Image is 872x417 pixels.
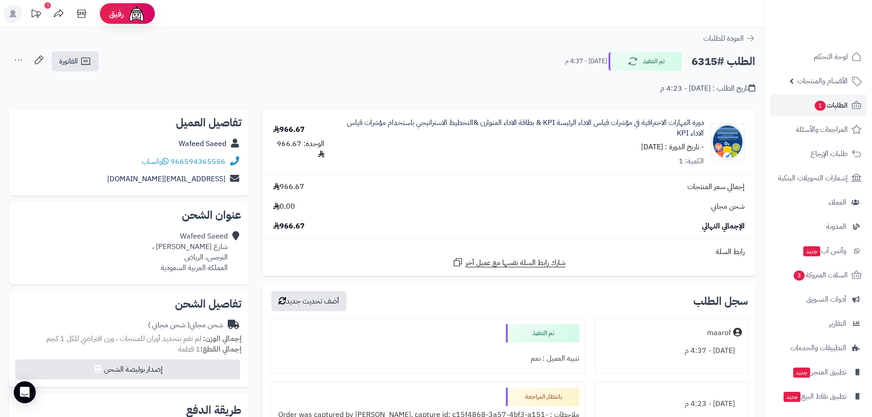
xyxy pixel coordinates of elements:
[15,359,240,379] button: إصدار بوليصة الشحن
[691,52,755,71] h2: الطلب #6315
[784,392,801,402] span: جديد
[179,138,226,149] a: Wafeed Saeed
[778,172,848,184] span: إشعارات التحويلات البنكية
[711,124,744,160] img: 1757934064-WhatsApp%20Image%202025-09-15%20at%202.00.17%20PM-90x90.jpeg
[178,344,241,355] small: 1 قطعة
[770,167,867,189] a: إشعارات التحويلات البنكية
[802,244,846,257] span: وآتس آب
[52,51,99,71] a: الفاتورة
[770,94,867,116] a: الطلبات1
[170,156,225,167] a: 966594365556
[148,320,190,330] span: ( شحن مجاني )
[452,257,565,268] a: شارك رابط السلة نفسها مع عميل آخر
[793,269,848,282] span: السلات المتروكة
[601,395,742,413] div: [DATE] - 4:23 م
[770,288,867,310] a: أدوات التسويق
[276,350,580,368] div: تنبيه العميل : نعم
[810,18,863,38] img: logo-2.png
[797,75,848,87] span: الأقسام والمنتجات
[186,405,241,416] h2: طريقة الدفع
[601,342,742,360] div: [DATE] - 4:37 م
[828,196,846,209] span: العملاء
[826,220,846,233] span: المدونة
[24,5,47,25] a: تحديثات المنصة
[803,246,820,256] span: جديد
[107,173,225,184] a: [EMAIL_ADDRESS][DOMAIN_NAME]
[44,2,51,9] div: 1
[152,231,228,273] div: Wafeed Saeed شارع [PERSON_NAME] ، النرجس، الرياض المملكة العربية السعودية
[127,5,146,23] img: ai-face.png
[273,182,304,192] span: 966.67
[266,247,751,257] div: رابط السلة
[16,117,241,128] h2: تفاصيل العميل
[641,141,704,152] small: - تاريخ الدورة : [DATE]
[14,381,36,403] div: Open Intercom Messenger
[693,296,748,307] h3: سجل الطلب
[273,139,325,160] div: الوحدة: 966.67
[770,143,867,165] a: طلبات الإرجاع
[142,156,169,167] a: واتساب
[814,99,848,112] span: الطلبات
[814,50,848,63] span: لوحة التحكم
[273,221,305,232] span: 966.67
[770,337,867,359] a: التطبيقات والخدمات
[271,291,346,311] button: أضف تحديث جديد
[793,368,810,378] span: جديد
[770,119,867,141] a: المراجعات والأسئلة
[814,100,826,111] span: 1
[770,361,867,383] a: تطبيق المتجرجديد
[703,33,744,44] span: العودة للطلبات
[770,313,867,335] a: التقارير
[829,317,846,330] span: التقارير
[711,201,745,212] span: شحن مجاني
[660,83,755,94] div: تاريخ الطلب : [DATE] - 4:23 م
[565,57,607,66] small: [DATE] - 4:37 م
[466,258,565,268] span: شارك رابط السلة نفسها مع عميل آخر
[811,147,848,160] span: طلبات الإرجاع
[273,201,295,212] span: 0.00
[783,390,846,403] span: تطبيق نقاط البيع
[770,264,867,286] a: السلات المتروكة3
[770,46,867,68] a: لوحة التحكم
[770,240,867,262] a: وآتس آبجديد
[806,293,846,306] span: أدوات التسويق
[16,298,241,309] h2: تفاصيل الشحن
[16,210,241,221] h2: عنوان الشحن
[148,320,223,330] div: شحن مجاني
[793,270,805,281] span: 3
[609,52,682,71] button: تم التنفيذ
[273,125,305,135] div: 966.67
[506,388,579,406] div: بانتظار المراجعة
[707,328,731,338] div: maarof
[687,182,745,192] span: إجمالي سعر المنتجات
[702,221,745,232] span: الإجمالي النهائي
[203,333,241,344] strong: إجمالي الوزن:
[703,33,755,44] a: العودة للطلبات
[200,344,241,355] strong: إجمالي القطع:
[770,191,867,213] a: العملاء
[506,324,579,342] div: تم التنفيذ
[770,385,867,407] a: تطبيق نقاط البيعجديد
[796,123,848,136] span: المراجعات والأسئلة
[790,341,846,354] span: التطبيقات والخدمات
[679,156,704,167] div: الكمية: 1
[346,118,703,139] a: دورة المهارات الاحترافية في مؤشرات قياس الاداء الرئيسة KPI & بطاقة الاداء المتوازن &التخطيط الاست...
[792,366,846,379] span: تطبيق المتجر
[46,333,201,344] span: لم تقم بتحديد أوزان للمنتجات ، وزن افتراضي للكل 1 كجم
[770,216,867,238] a: المدونة
[59,56,78,67] span: الفاتورة
[109,8,124,19] span: رفيق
